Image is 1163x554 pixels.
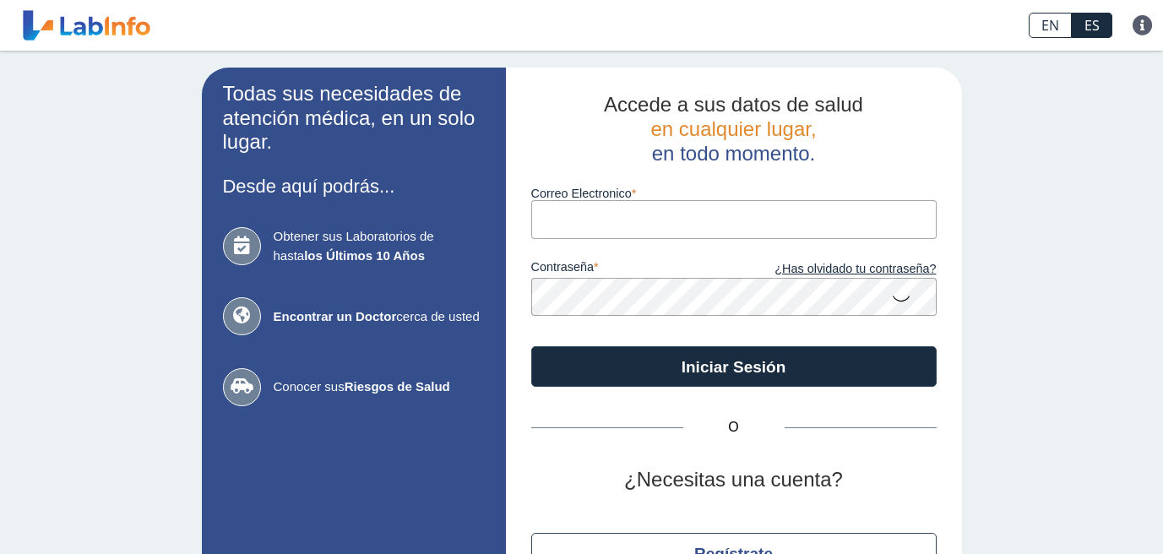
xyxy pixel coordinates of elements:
[223,82,485,155] h2: Todas sus necesidades de atención médica, en un solo lugar.
[274,309,397,323] b: Encontrar un Doctor
[734,260,937,279] a: ¿Has olvidado tu contraseña?
[652,142,815,165] span: en todo momento.
[274,227,485,265] span: Obtener sus Laboratorios de hasta
[274,377,485,397] span: Conocer sus
[1072,13,1112,38] a: ES
[1029,13,1072,38] a: EN
[531,187,937,200] label: Correo Electronico
[531,346,937,387] button: Iniciar Sesión
[345,379,450,394] b: Riesgos de Salud
[531,468,937,492] h2: ¿Necesitas una cuenta?
[650,117,816,140] span: en cualquier lugar,
[604,93,863,116] span: Accede a sus datos de salud
[223,176,485,197] h3: Desde aquí podrás...
[683,417,785,437] span: O
[531,260,734,279] label: contraseña
[274,307,485,327] span: cerca de usted
[304,248,425,263] b: los Últimos 10 Años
